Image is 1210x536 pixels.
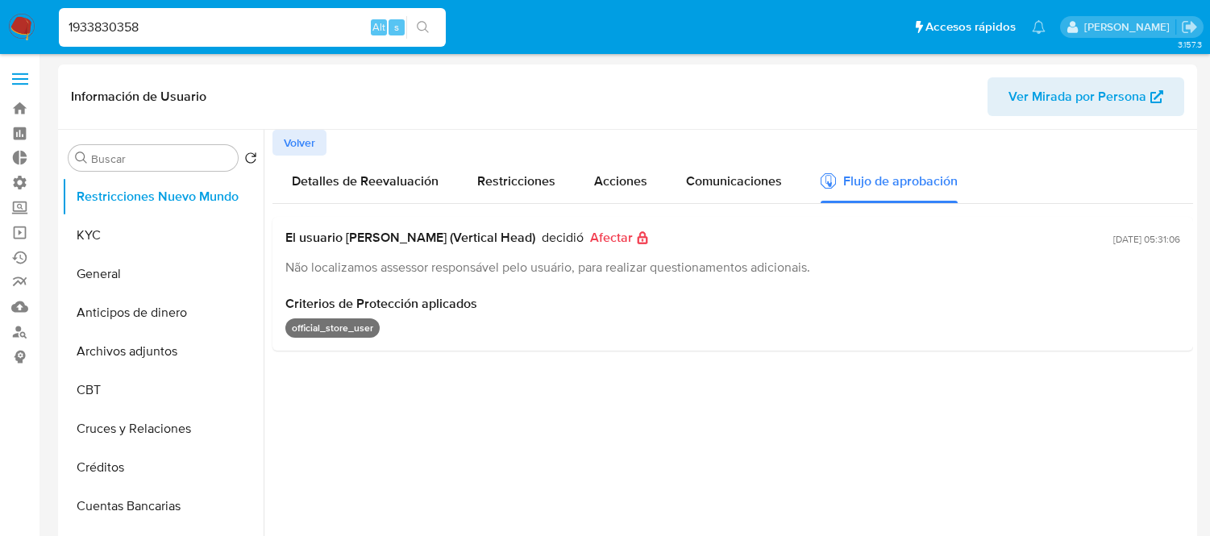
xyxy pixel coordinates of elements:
button: KYC [62,216,264,255]
p: zoe.breuer@mercadolibre.com [1084,19,1175,35]
button: Volver al orden por defecto [244,152,257,169]
a: Notificaciones [1032,20,1046,34]
button: General [62,255,264,293]
button: Buscar [75,152,88,164]
button: search-icon [406,16,439,39]
span: Ver Mirada por Persona [1008,77,1146,116]
button: Créditos [62,448,264,487]
input: Buscar usuario o caso... [59,17,446,38]
span: s [394,19,399,35]
button: Cuentas Bancarias [62,487,264,526]
span: Accesos rápidos [925,19,1016,35]
button: Cruces y Relaciones [62,409,264,448]
button: Restricciones Nuevo Mundo [62,177,264,216]
button: Ver Mirada por Persona [988,77,1184,116]
button: Anticipos de dinero [62,293,264,332]
span: Alt [372,19,385,35]
input: Buscar [91,152,231,166]
h1: Información de Usuario [71,89,206,105]
a: Salir [1181,19,1198,35]
button: CBT [62,371,264,409]
button: Archivos adjuntos [62,332,264,371]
